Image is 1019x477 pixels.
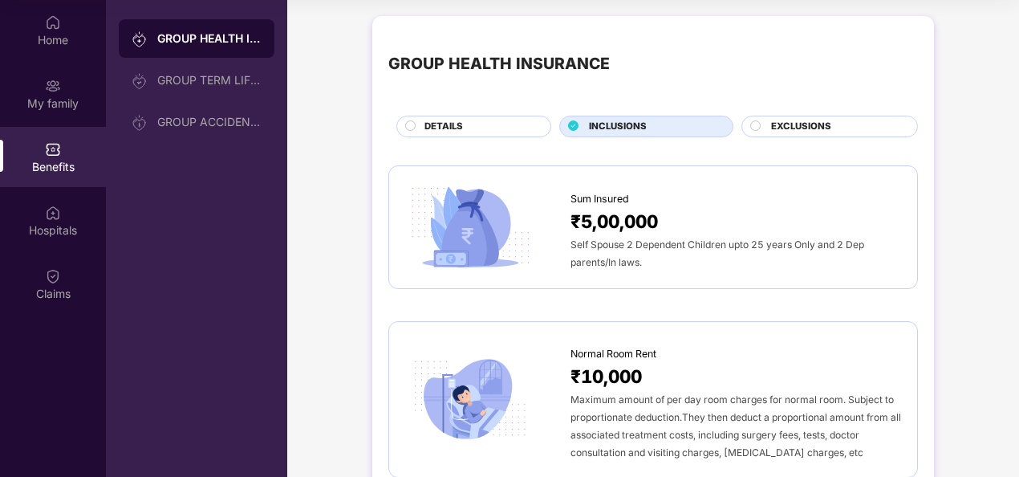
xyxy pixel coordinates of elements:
img: svg+xml;base64,PHN2ZyBpZD0iSG9tZSIgeG1sbnM9Imh0dHA6Ly93d3cudzMub3JnLzIwMDAvc3ZnIiB3aWR0aD0iMjAiIG... [45,14,61,31]
span: ₹5,00,000 [570,207,658,235]
div: GROUP HEALTH INSURANCE [157,31,262,47]
span: Normal Room Rent [570,346,656,362]
img: icon [405,354,535,445]
img: icon [405,182,535,273]
span: INCLUSIONS [589,120,647,134]
img: svg+xml;base64,PHN2ZyBpZD0iQ2xhaW0iIHhtbG5zPSJodHRwOi8vd3d3LnczLm9yZy8yMDAwL3N2ZyIgd2lkdGg9IjIwIi... [45,268,61,284]
img: svg+xml;base64,PHN2ZyB3aWR0aD0iMjAiIGhlaWdodD0iMjAiIHZpZXdCb3g9IjAgMCAyMCAyMCIgZmlsbD0ibm9uZSIgeG... [132,115,148,131]
span: Maximum amount of per day room charges for normal room. Subject to proportionate deduction.They t... [570,393,901,459]
img: svg+xml;base64,PHN2ZyB3aWR0aD0iMjAiIGhlaWdodD0iMjAiIHZpZXdCb3g9IjAgMCAyMCAyMCIgZmlsbD0ibm9uZSIgeG... [45,78,61,94]
div: GROUP TERM LIFE INSURANCE [157,74,262,87]
div: GROUP HEALTH INSURANCE [388,51,610,76]
img: svg+xml;base64,PHN2ZyBpZD0iQmVuZWZpdHMiIHhtbG5zPSJodHRwOi8vd3d3LnczLm9yZy8yMDAwL3N2ZyIgd2lkdGg9Ij... [45,141,61,157]
span: ₹10,000 [570,362,642,390]
img: svg+xml;base64,PHN2ZyBpZD0iSG9zcGl0YWxzIiB4bWxucz0iaHR0cDovL3d3dy53My5vcmcvMjAwMC9zdmciIHdpZHRoPS... [45,205,61,221]
div: GROUP ACCIDENTAL INSURANCE [157,116,262,128]
img: svg+xml;base64,PHN2ZyB3aWR0aD0iMjAiIGhlaWdodD0iMjAiIHZpZXdCb3g9IjAgMCAyMCAyMCIgZmlsbD0ibm9uZSIgeG... [132,31,148,47]
span: EXCLUSIONS [771,120,831,134]
span: DETAILS [424,120,463,134]
span: Sum Insured [570,191,629,207]
img: svg+xml;base64,PHN2ZyB3aWR0aD0iMjAiIGhlaWdodD0iMjAiIHZpZXdCb3g9IjAgMCAyMCAyMCIgZmlsbD0ibm9uZSIgeG... [132,73,148,89]
span: Self Spouse 2 Dependent Children upto 25 years Only and 2 Dep parents/In laws. [570,238,864,268]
